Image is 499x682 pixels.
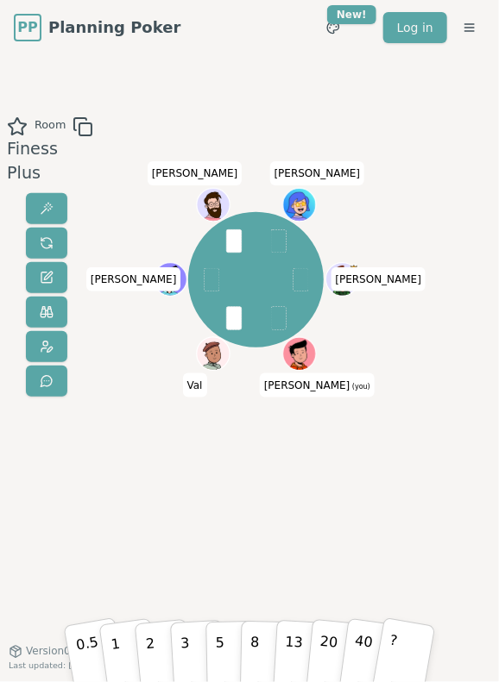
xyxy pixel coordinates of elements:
[318,12,349,43] button: New!
[26,297,67,328] button: Watch only
[26,193,67,224] button: Reveal votes
[9,645,91,659] button: Version0.9.2
[332,267,426,291] span: Click to change your name
[7,137,93,187] div: Finess Plus
[350,264,358,272] span: christelle is the host
[26,645,91,659] span: Version 0.9.2
[7,116,28,137] button: Add as favourite
[26,331,67,362] button: Change avatar
[148,161,243,185] span: Click to change your name
[327,5,376,24] div: New!
[383,12,447,43] a: Log in
[26,366,67,397] button: Send feedback
[260,373,375,397] span: Click to change your name
[270,161,365,185] span: Click to change your name
[14,14,180,41] a: PPPlanning Poker
[26,228,67,259] button: Reset votes
[9,661,97,671] span: Last updated: [DATE]
[17,17,37,38] span: PP
[86,267,181,291] span: Click to change your name
[283,339,314,370] button: Click to change your avatar
[183,373,207,397] span: Click to change your name
[48,16,180,40] span: Planning Poker
[351,383,371,391] span: (you)
[26,262,67,293] button: Change name
[35,116,66,137] span: Room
